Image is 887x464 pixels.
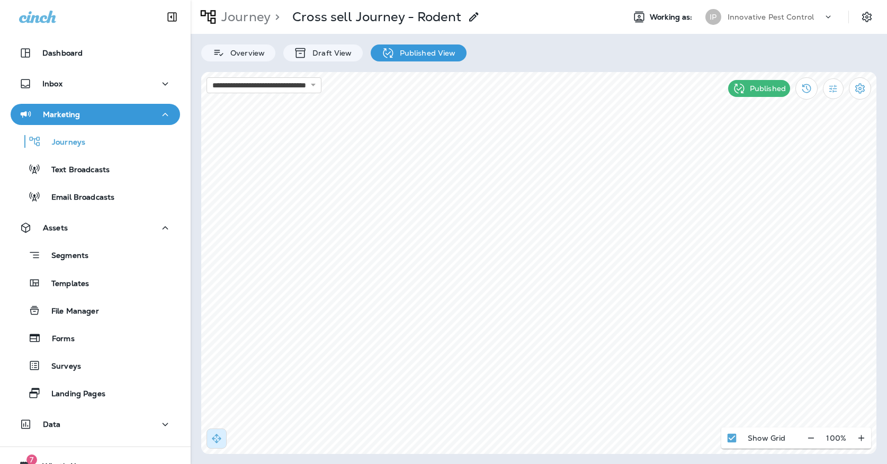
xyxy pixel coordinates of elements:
[307,49,352,57] p: Draft View
[43,224,68,232] p: Assets
[650,13,695,22] span: Working as:
[11,354,180,377] button: Surveys
[292,9,461,25] p: Cross sell Journey - Rodent
[795,77,818,100] button: View Changelog
[11,327,180,349] button: Forms
[849,77,871,100] button: Settings
[41,307,99,317] p: File Manager
[857,7,876,26] button: Settings
[728,13,814,21] p: Innovative Pest Control
[748,434,785,442] p: Show Grid
[11,185,180,208] button: Email Broadcasts
[395,49,456,57] p: Published View
[41,389,105,399] p: Landing Pages
[41,279,89,289] p: Templates
[41,138,85,148] p: Journeys
[41,251,88,262] p: Segments
[11,217,180,238] button: Assets
[11,73,180,94] button: Inbox
[41,193,114,203] p: Email Broadcasts
[750,84,786,93] p: Published
[11,244,180,266] button: Segments
[826,434,846,442] p: 100 %
[43,110,80,119] p: Marketing
[41,334,75,344] p: Forms
[11,414,180,435] button: Data
[11,130,180,153] button: Journeys
[11,104,180,125] button: Marketing
[11,299,180,322] button: File Manager
[217,9,271,25] p: Journey
[41,362,81,372] p: Surveys
[11,158,180,180] button: Text Broadcasts
[705,9,721,25] div: IP
[42,79,62,88] p: Inbox
[225,49,265,57] p: Overview
[823,78,844,99] button: Filter Statistics
[157,6,187,28] button: Collapse Sidebar
[43,420,61,429] p: Data
[41,165,110,175] p: Text Broadcasts
[11,382,180,404] button: Landing Pages
[11,272,180,294] button: Templates
[11,42,180,64] button: Dashboard
[271,9,280,25] p: >
[42,49,83,57] p: Dashboard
